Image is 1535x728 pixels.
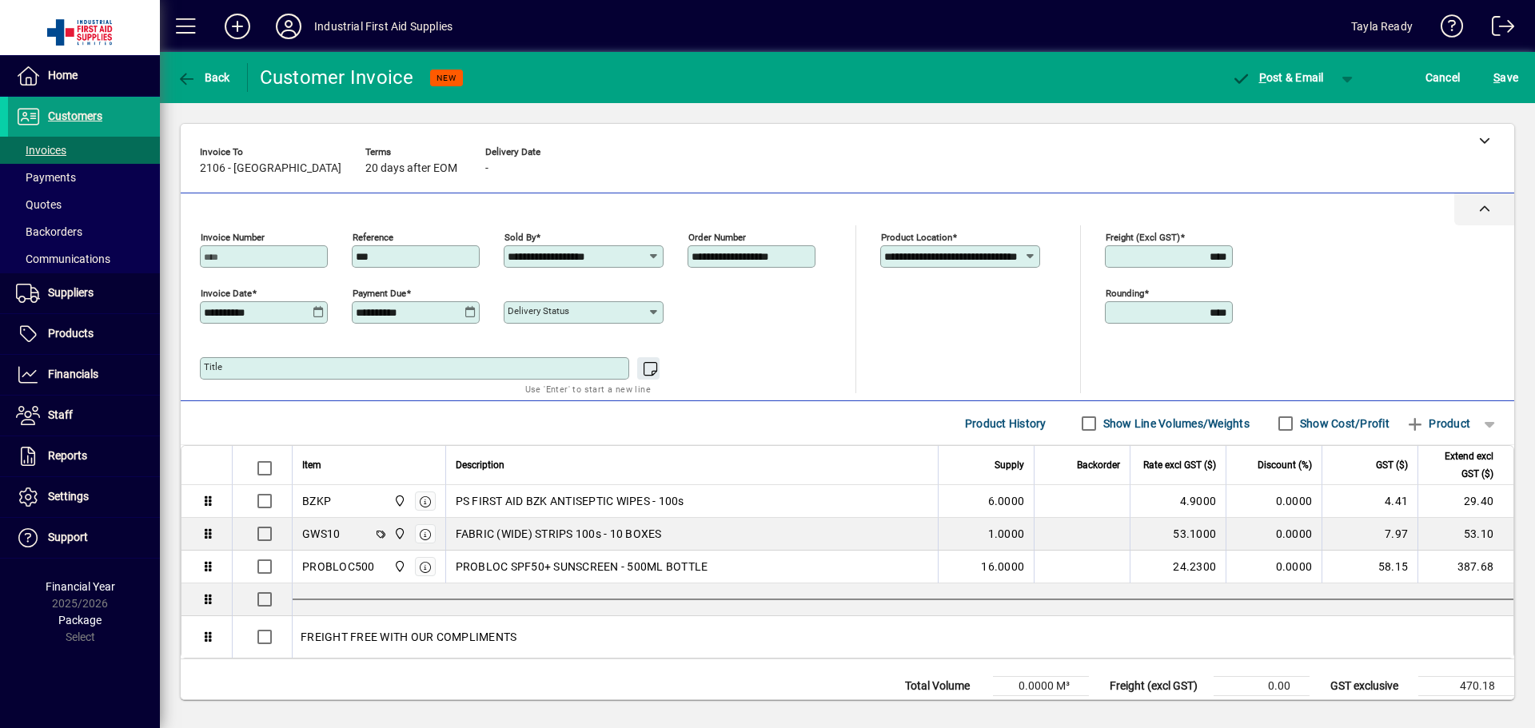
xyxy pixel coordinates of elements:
span: GST ($) [1376,456,1408,474]
span: PROBLOC SPF50+ SUNSCREEN - 500ML BOTTLE [456,559,708,575]
span: Staff [48,408,73,421]
span: P [1259,71,1266,84]
mat-label: Freight (excl GST) [1106,232,1180,243]
span: - [485,162,488,175]
td: 0.0000 [1226,551,1322,583]
mat-label: Payment due [353,288,406,299]
button: Cancel [1421,63,1465,92]
button: Product History [959,409,1053,438]
span: Item [302,456,321,474]
div: 53.1000 [1140,526,1216,542]
div: Industrial First Aid Supplies [314,14,453,39]
td: 0.00 [1214,677,1310,696]
a: Invoices [8,137,160,164]
a: Settings [8,477,160,517]
mat-label: Product location [881,232,952,243]
span: Invoices [16,144,66,157]
mat-label: Rounding [1106,288,1144,299]
td: 0.0000 [1226,485,1322,518]
a: Communications [8,245,160,273]
td: Freight (excl GST) [1102,677,1214,696]
td: 387.68 [1417,551,1513,583]
span: S [1493,71,1500,84]
mat-label: Title [204,361,222,372]
span: Payments [16,171,76,184]
mat-label: Invoice number [201,232,265,243]
span: Financials [48,368,98,380]
span: Rate excl GST ($) [1143,456,1216,474]
label: Show Line Volumes/Weights [1100,416,1250,432]
a: Suppliers [8,273,160,313]
span: NEW [437,73,457,83]
mat-label: Order number [688,232,746,243]
button: Add [212,12,263,41]
div: PROBLOC500 [302,559,375,575]
td: 0.0000 Kg [993,696,1089,715]
mat-hint: Use 'Enter' to start a new line [525,380,651,398]
button: Back [173,63,234,92]
span: INDUSTRIAL FIRST AID SUPPLIES LTD [389,525,408,543]
span: ave [1493,65,1518,90]
span: Product [1405,411,1470,436]
a: Payments [8,164,160,191]
span: Package [58,614,102,627]
span: Supply [995,456,1024,474]
button: Product [1397,409,1478,438]
span: INDUSTRIAL FIRST AID SUPPLIES LTD [389,558,408,575]
span: Discount (%) [1258,456,1312,474]
button: Post & Email [1223,63,1332,92]
label: Show Cost/Profit [1297,416,1389,432]
span: Products [48,327,94,340]
a: Support [8,518,160,558]
span: Back [177,71,230,84]
td: 29.40 [1417,485,1513,518]
a: Backorders [8,218,160,245]
button: Profile [263,12,314,41]
td: 7.97 [1322,518,1417,551]
span: Backorder [1077,456,1120,474]
span: Product History [965,411,1047,436]
span: Settings [48,490,89,503]
td: 0.0000 [1226,518,1322,551]
span: 6.0000 [988,493,1025,509]
span: INDUSTRIAL FIRST AID SUPPLIES LTD [389,492,408,510]
div: GWS10 [302,526,340,542]
mat-label: Delivery status [508,305,569,316]
td: Total Weight [897,696,993,715]
a: Home [8,56,160,96]
a: Knowledge Base [1429,3,1464,55]
td: 53.10 [1417,518,1513,551]
td: 0.0000 M³ [993,677,1089,696]
td: 0.00 [1214,696,1310,715]
span: Description [456,456,504,474]
div: BZKP [302,493,331,509]
span: 16.0000 [981,559,1024,575]
div: 24.2300 [1140,559,1216,575]
span: ost & Email [1231,71,1324,84]
mat-label: Invoice date [201,288,252,299]
a: Products [8,314,160,354]
td: 70.53 [1418,696,1514,715]
span: FABRIC (WIDE) STRIPS 100s - 10 BOXES [456,526,662,542]
span: 1.0000 [988,526,1025,542]
td: Total Volume [897,677,993,696]
a: Staff [8,396,160,436]
span: Support [48,531,88,543]
mat-label: Reference [353,232,393,243]
span: Extend excl GST ($) [1428,448,1493,483]
span: Backorders [16,225,82,238]
span: PS FIRST AID BZK ANTISEPTIC WIPES - 100s [456,493,684,509]
div: FREIGHT FREE WITH OUR COMPLIMENTS [293,616,1513,658]
a: Quotes [8,191,160,218]
a: Financials [8,355,160,395]
span: 20 days after EOM [365,162,457,175]
span: Financial Year [46,580,115,593]
td: 470.18 [1418,677,1514,696]
div: Customer Invoice [260,65,414,90]
span: Customers [48,109,102,122]
span: Cancel [1425,65,1461,90]
span: 2106 - [GEOGRAPHIC_DATA] [200,162,341,175]
td: Rounding [1102,696,1214,715]
td: GST [1322,696,1418,715]
button: Save [1489,63,1522,92]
